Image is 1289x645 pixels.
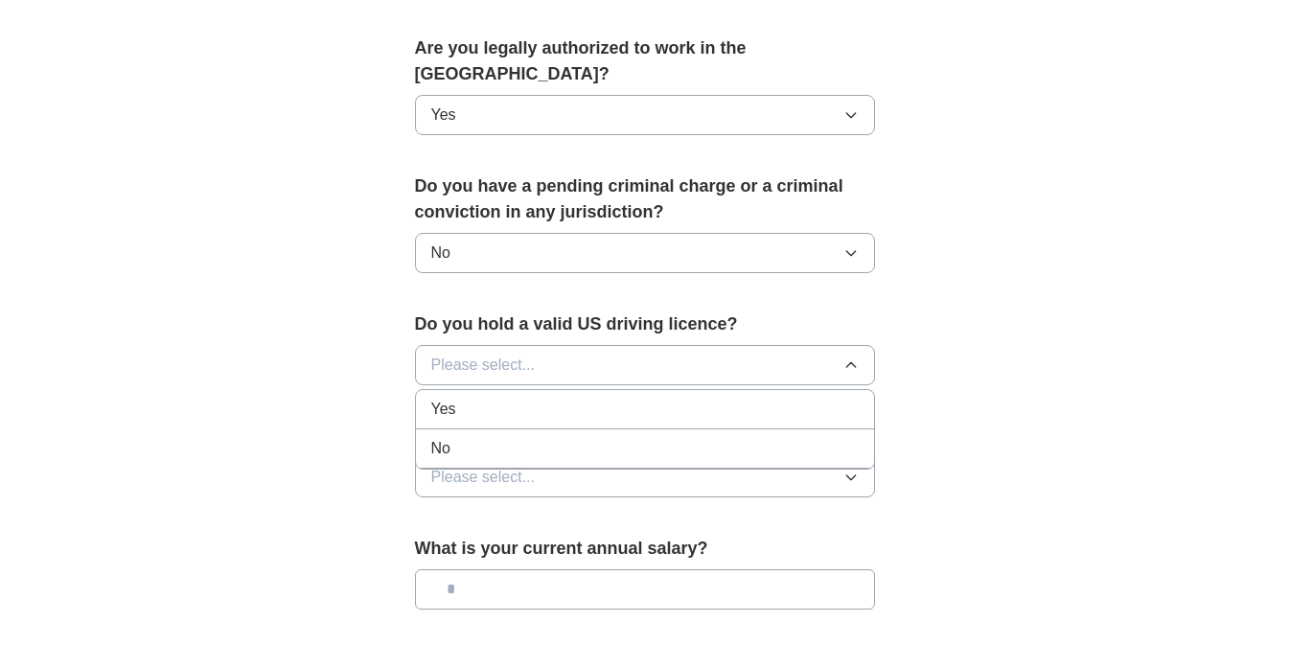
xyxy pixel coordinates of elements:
button: No [415,233,875,273]
span: No [431,242,450,265]
label: Are you legally authorized to work in the [GEOGRAPHIC_DATA]? [415,35,875,87]
button: Please select... [415,345,875,385]
span: Please select... [431,354,536,377]
button: Yes [415,95,875,135]
button: Please select... [415,457,875,497]
span: Yes [431,104,456,127]
span: Yes [431,398,456,421]
label: Do you hold a valid US driving licence? [415,311,875,337]
label: Do you have a pending criminal charge or a criminal conviction in any jurisdiction? [415,173,875,225]
span: No [431,437,450,460]
span: Please select... [431,466,536,489]
label: What is your current annual salary? [415,536,875,562]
